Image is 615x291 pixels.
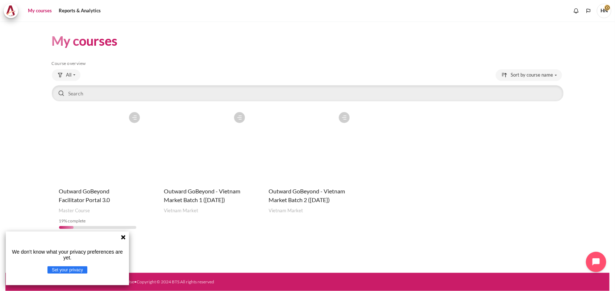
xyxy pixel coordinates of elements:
[269,188,345,203] a: Outward GoBeyond - Vietnam Market Batch 2 ([DATE])
[59,218,64,224] span: 19
[52,32,118,49] h1: My courses
[59,207,90,214] span: Master Course
[56,4,103,18] a: Reports & Analytics
[52,69,80,81] button: Grouping drop-down menu
[164,188,240,203] a: Outward GoBeyond - Vietnam Market Batch 1 ([DATE])
[5,21,610,247] section: Content
[59,188,110,203] a: Outward GoBeyond Facilitator Portal 3.0
[137,279,214,284] a: Copyright © 2024 BTS All rights reserved
[269,207,303,214] span: Vietnam Market
[52,69,564,103] div: Course overview controls
[597,4,611,18] span: HN
[52,85,564,101] input: Search
[6,5,16,16] img: Architeck
[583,5,594,16] button: Languages
[4,4,22,18] a: Architeck Architeck
[571,5,582,16] div: Show notification window with no new notifications
[164,207,198,214] span: Vietnam Market
[496,69,562,81] button: Sorting drop-down menu
[47,266,87,274] button: Set your privacy
[9,249,126,261] p: We don't know what your privacy preferences are yet.
[597,4,611,18] a: User menu
[25,4,54,18] a: My courses
[52,61,564,66] h5: Course overview
[17,279,341,285] div: • • • • •
[511,71,553,79] span: Sort by course name
[59,218,137,224] div: % complete
[66,71,72,79] span: All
